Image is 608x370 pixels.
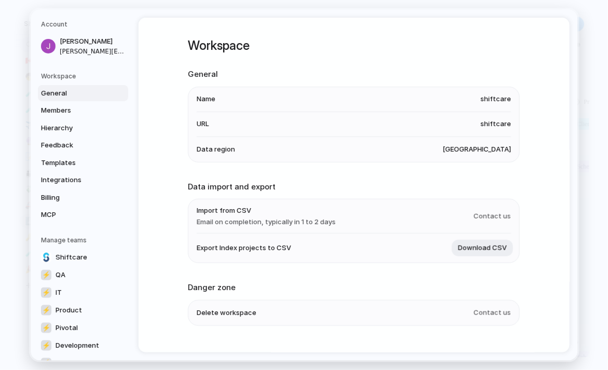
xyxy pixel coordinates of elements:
h2: Data import and export [188,181,520,193]
h1: Workspace [188,36,520,55]
a: Shiftcare [38,249,128,265]
a: ⚡Development [38,337,128,353]
span: Development [56,340,99,351]
span: Export Index projects to CSV [197,243,291,253]
a: Feedback [38,137,128,154]
span: Pivotal [56,323,78,333]
span: Import from CSV [197,205,336,216]
span: IT [56,287,62,298]
h5: Account [41,20,128,29]
span: Integrations [41,175,107,185]
span: Data region [197,144,235,155]
a: ⚡IT [38,284,128,300]
h5: Workspace [41,71,128,80]
div: ⚡ [41,322,51,333]
a: Billing [38,189,128,205]
span: Hierarchy [41,122,107,133]
span: shiftcare [480,94,511,104]
span: [PERSON_NAME] [60,36,126,47]
span: Delete workspace [197,308,256,318]
a: MCP [38,207,128,223]
span: [PERSON_NAME][EMAIL_ADDRESS][PERSON_NAME][DOMAIN_NAME] [60,46,126,56]
span: Email on completion, typically in 1 to 2 days [197,216,336,227]
a: General [38,85,128,101]
a: Members [38,102,128,119]
span: Product [56,305,82,316]
a: ⚡QA [38,266,128,283]
span: Download CSV [458,243,507,253]
span: MCP [41,210,107,220]
div: ⚡ [41,358,51,368]
h5: Manage teams [41,235,128,244]
span: Contact us [474,211,511,222]
span: Feedback [41,140,107,150]
span: Foundation [56,358,93,368]
a: Templates [38,154,128,171]
span: Shiftcare [56,252,87,263]
a: ⚡Product [38,302,128,318]
a: Integrations [38,172,128,188]
a: Hierarchy [38,119,128,136]
span: QA [56,270,65,280]
div: ⚡ [41,269,51,280]
div: ⚡ [41,340,51,350]
a: ⚡Pivotal [38,319,128,336]
span: [GEOGRAPHIC_DATA] [443,144,511,155]
span: URL [197,119,209,129]
h2: General [188,68,520,80]
span: Name [197,94,215,104]
div: ⚡ [41,305,51,315]
span: Billing [41,192,107,202]
span: Contact us [474,308,511,318]
a: [PERSON_NAME][PERSON_NAME][EMAIL_ADDRESS][PERSON_NAME][DOMAIN_NAME] [38,33,128,59]
span: Members [41,105,107,116]
span: Templates [41,157,107,168]
span: General [41,88,107,98]
div: ⚡ [41,287,51,297]
span: shiftcare [480,119,511,129]
button: Download CSV [452,240,513,256]
h2: Danger zone [188,282,520,294]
